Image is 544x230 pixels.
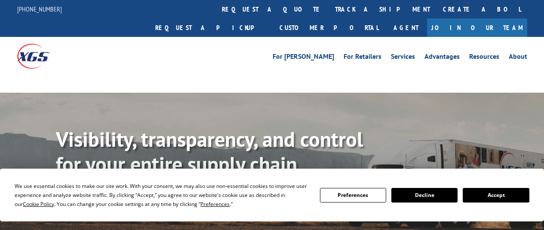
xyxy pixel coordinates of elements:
button: Accept [463,188,529,203]
a: For Retailers [344,53,381,63]
b: Visibility, transparency, and control for your entire supply chain. [56,126,363,177]
a: Join Our Team [427,18,527,37]
a: About [509,53,527,63]
a: Advantages [424,53,460,63]
button: Preferences [320,188,386,203]
a: Request a pickup [149,18,273,37]
span: Cookie Policy [23,200,54,208]
a: Services [391,53,415,63]
div: We use essential cookies to make our site work. With your consent, we may also use non-essential ... [15,182,309,209]
a: Resources [469,53,499,63]
button: Decline [391,188,458,203]
a: Customer Portal [273,18,385,37]
a: For [PERSON_NAME] [273,53,334,63]
span: Preferences [200,200,230,208]
a: Agent [385,18,427,37]
a: [PHONE_NUMBER] [17,5,62,13]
